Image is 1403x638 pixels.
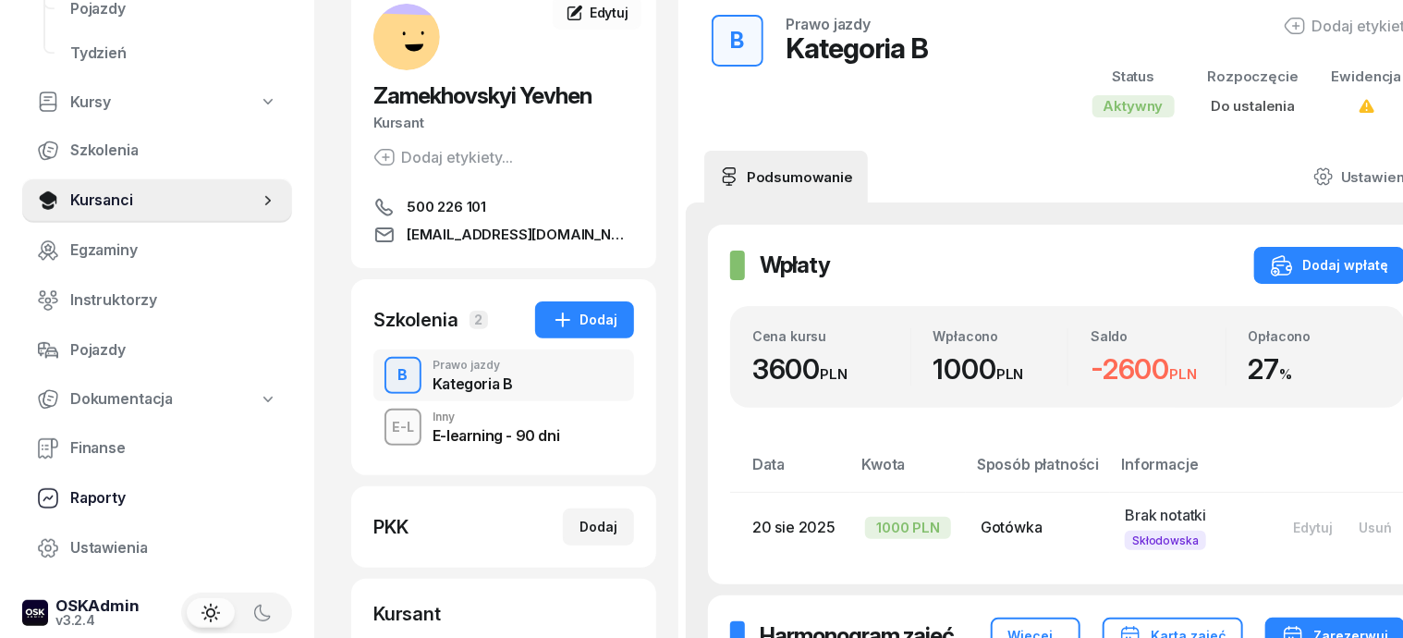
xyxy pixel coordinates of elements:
[1249,352,1384,386] div: 27
[373,224,634,246] a: [EMAIL_ADDRESS][DOMAIN_NAME]
[55,598,140,614] div: OSKAdmin
[1359,520,1392,535] div: Usuń
[384,409,421,446] button: E-L
[373,82,592,109] span: Zamekhovskyi Yevhen
[1169,365,1197,383] small: PLN
[704,151,868,202] a: Podsumowanie
[752,328,910,344] div: Cena kursu
[373,111,634,135] div: Kursant
[22,426,292,471] a: Finanse
[70,387,173,411] span: Dokumentacja
[407,224,634,246] span: [EMAIL_ADDRESS][DOMAIN_NAME]
[433,376,513,391] div: Kategoria B
[786,17,871,31] div: Prawo jazdy
[1110,452,1265,492] th: Informacje
[1208,65,1299,89] div: Rozpoczęcie
[1332,65,1402,89] div: Ewidencja
[712,15,763,67] button: B
[1293,520,1333,535] div: Edytuj
[933,328,1068,344] div: Wpłacono
[22,129,292,173] a: Szkolenia
[1092,65,1175,89] div: Status
[1280,365,1293,383] small: %
[433,360,513,371] div: Prawo jazdy
[22,378,292,421] a: Dokumentacja
[760,251,830,280] h2: Wpłaty
[1092,95,1175,117] div: Aktywny
[933,352,1068,386] div: 1000
[373,146,513,168] button: Dodaj etykiety...
[22,81,292,124] a: Kursy
[752,352,910,386] div: 3600
[373,196,634,218] a: 500 226 101
[470,311,488,329] span: 2
[70,139,277,163] span: Szkolenia
[966,452,1110,492] th: Sposób płatności
[22,278,292,323] a: Instruktorzy
[1125,506,1206,524] span: Brak notatki
[981,516,1095,540] div: Gotówka
[384,357,421,394] button: B
[1125,531,1205,550] span: Skłodowska
[22,476,292,521] a: Raporty
[70,436,277,460] span: Finanse
[996,365,1024,383] small: PLN
[1091,328,1226,344] div: Saldo
[70,338,277,362] span: Pojazdy
[373,514,409,540] div: PKK
[55,31,292,76] a: Tydzień
[1249,328,1384,344] div: Opłacono
[590,5,628,20] span: Edytuj
[70,536,277,560] span: Ustawienia
[1091,352,1226,386] div: -2600
[70,91,111,115] span: Kursy
[563,509,634,546] button: Dodaj
[535,301,634,338] button: Dodaj
[391,360,416,391] div: B
[70,239,277,263] span: Egzaminy
[373,307,458,333] div: Szkolenia
[820,365,848,383] small: PLN
[724,22,752,59] div: B
[552,309,617,331] div: Dodaj
[373,401,634,453] button: E-LInnyE-learning - 90 dni
[433,428,559,443] div: E-learning - 90 dni
[407,196,486,218] span: 500 226 101
[865,517,951,539] div: 1000 PLN
[384,415,421,438] div: E-L
[22,600,48,626] img: logo-xs-dark@2x.png
[55,614,140,627] div: v3.2.4
[786,31,928,65] div: Kategoria B
[752,518,836,536] span: 20 sie 2025
[1280,512,1346,543] button: Edytuj
[70,189,259,213] span: Kursanci
[70,288,277,313] span: Instruktorzy
[433,411,559,423] div: Inny
[373,601,634,627] div: Kursant
[22,328,292,373] a: Pojazdy
[70,486,277,510] span: Raporty
[850,452,966,492] th: Kwota
[730,452,850,492] th: Data
[1211,97,1295,115] span: Do ustalenia
[579,516,617,538] div: Dodaj
[1271,254,1388,276] div: Dodaj wpłatę
[22,178,292,223] a: Kursanci
[373,350,634,401] button: BPrawo jazdyKategoria B
[22,228,292,273] a: Egzaminy
[70,42,277,66] span: Tydzień
[22,526,292,571] a: Ustawienia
